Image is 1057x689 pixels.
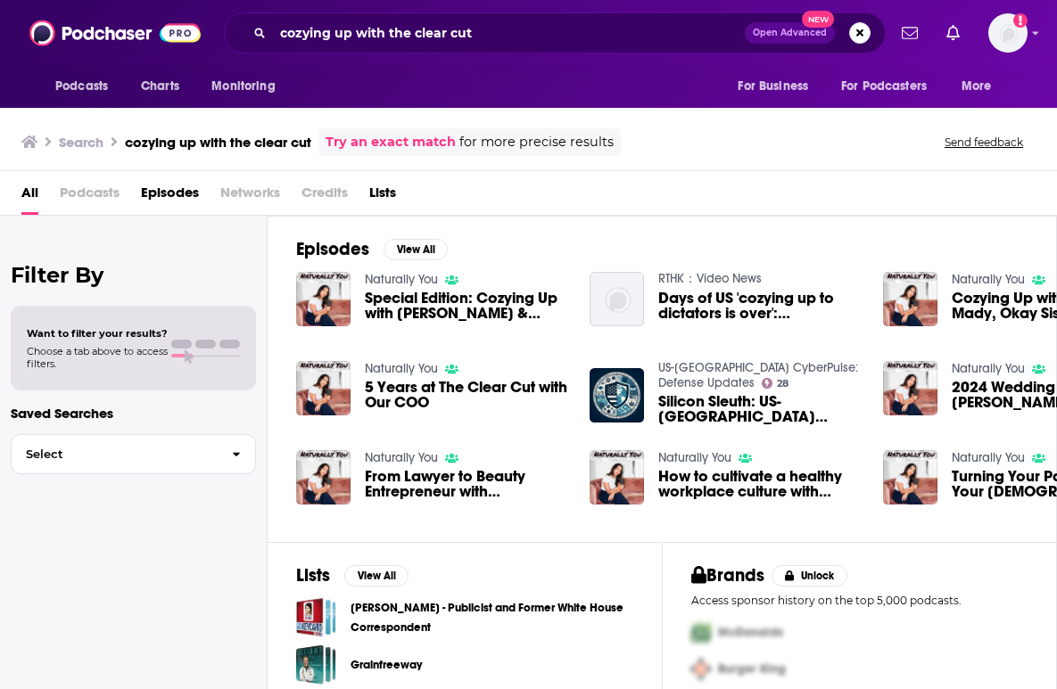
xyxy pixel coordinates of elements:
[962,74,992,99] span: More
[365,450,438,465] a: Naturally You
[326,132,456,152] a: Try an exact match
[939,18,967,48] a: Show notifications dropdown
[12,448,218,460] span: Select
[60,178,120,215] span: Podcasts
[11,405,256,422] p: Saved Searches
[11,434,256,474] button: Select
[459,132,614,152] span: for more precise results
[351,598,633,637] a: [PERSON_NAME] - Publicist and Former White House Correspondent
[658,271,762,286] a: RTHK：Video News
[753,29,827,37] span: Open Advanced
[883,450,937,504] img: Turning Your Passion into Your Full-Time Job with Marissa Ren
[55,74,108,99] span: Podcasts
[351,655,422,675] a: Grainfreeway
[296,564,330,586] h2: Lists
[658,450,731,465] a: Naturally You
[841,74,927,99] span: For Podcasters
[691,564,765,586] h2: Brands
[296,361,351,415] img: 5 Years at The Clear Cut with Our COO
[590,368,644,422] img: Silicon Sleuth: US-China Cyber Showdown Heats Up! Pentagon Sounds Alarm, Big Tech Drafted for Dig...
[658,469,862,499] span: How to cultivate a healthy workplace culture with [PERSON_NAME], Founder of [PERSON_NAME]
[658,394,862,424] span: Silicon Sleuth: US-[GEOGRAPHIC_DATA] Cyber Showdown Heats Up! Pentagon Sounds Alarm, Big Tech Dra...
[365,291,568,321] span: Special Edition: Cozying Up with [PERSON_NAME] & [PERSON_NAME], Founders of The Clear Cut
[224,12,886,53] div: Search podcasts, credits, & more...
[301,178,348,215] span: Credits
[27,345,168,370] span: Choose a tab above to access filters.
[296,238,369,260] h2: Episodes
[27,327,168,340] span: Want to filter your results?
[365,380,568,410] a: 5 Years at The Clear Cut with Our COO
[988,13,1028,53] img: User Profile
[365,469,568,499] span: From Lawyer to Beauty Entrepreneur with [PERSON_NAME]
[988,13,1028,53] button: Show profile menu
[59,134,103,151] h3: Search
[658,291,862,321] a: Days of US 'cozying up to dictators is over': Biden
[590,272,644,326] a: Days of US 'cozying up to dictators is over': Biden
[762,378,789,389] a: 28
[296,644,336,685] a: Grainfreeway
[718,625,783,640] span: McDonalds
[11,262,256,288] h2: Filter By
[296,564,409,586] a: ListsView All
[830,70,953,103] button: open menu
[738,74,808,99] span: For Business
[365,469,568,499] a: From Lawyer to Beauty Entrepreneur with Desiree Verdejo
[658,291,862,321] span: Days of US 'cozying up to dictators is over': [PERSON_NAME]
[29,16,201,50] img: Podchaser - Follow, Share and Rate Podcasts
[129,70,190,103] a: Charts
[684,614,718,651] img: First Pro Logo
[141,74,179,99] span: Charts
[365,361,438,376] a: Naturally You
[772,565,847,586] button: Unlock
[43,70,131,103] button: open menu
[952,361,1025,376] a: Naturally You
[895,18,925,48] a: Show notifications dropdown
[369,178,396,215] a: Lists
[21,178,38,215] a: All
[952,450,1025,465] a: Naturally You
[952,272,1025,287] a: Naturally You
[199,70,298,103] button: open menu
[365,291,568,321] a: Special Edition: Cozying Up with Olivia Landau & Kyle Simon, Founders of The Clear Cut
[988,13,1028,53] span: Logged in as autumncomm
[296,450,351,504] img: From Lawyer to Beauty Entrepreneur with Desiree Verdejo
[691,594,1028,607] p: Access sponsor history on the top 5,000 podcasts.
[939,135,1028,150] button: Send feedback
[777,380,789,388] span: 28
[718,661,786,677] span: Burger King
[296,272,351,326] img: Special Edition: Cozying Up with Olivia Landau & Kyle Simon, Founders of The Clear Cut
[883,361,937,415] img: 2024 Wedding Trends with Greta Rolli
[1013,13,1028,28] svg: Add a profile image
[802,11,834,28] span: New
[883,272,937,326] img: Cozying Up with Scout & Mady, Okay Sis Hosts
[296,597,336,637] a: Ronica Cleary - Publicist and Former White House Correspondent
[220,178,280,215] span: Networks
[949,70,1014,103] button: open menu
[211,74,275,99] span: Monitoring
[273,19,745,47] input: Search podcasts, credits, & more...
[365,272,438,287] a: Naturally You
[296,238,448,260] a: EpisodesView All
[590,450,644,504] a: How to cultivate a healthy workplace culture with Anna Lahey, Founder of Vida Glow
[658,469,862,499] a: How to cultivate a healthy workplace culture with Anna Lahey, Founder of Vida Glow
[658,360,858,390] a: US-China CyberPulse: Defense Updates
[658,394,862,424] a: Silicon Sleuth: US-China Cyber Showdown Heats Up! Pentagon Sounds Alarm, Big Tech Drafted for Dig...
[344,565,409,586] button: View All
[384,239,448,260] button: View All
[684,651,718,687] img: Second Pro Logo
[725,70,830,103] button: open menu
[745,22,835,44] button: Open AdvancedNew
[141,178,199,215] a: Episodes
